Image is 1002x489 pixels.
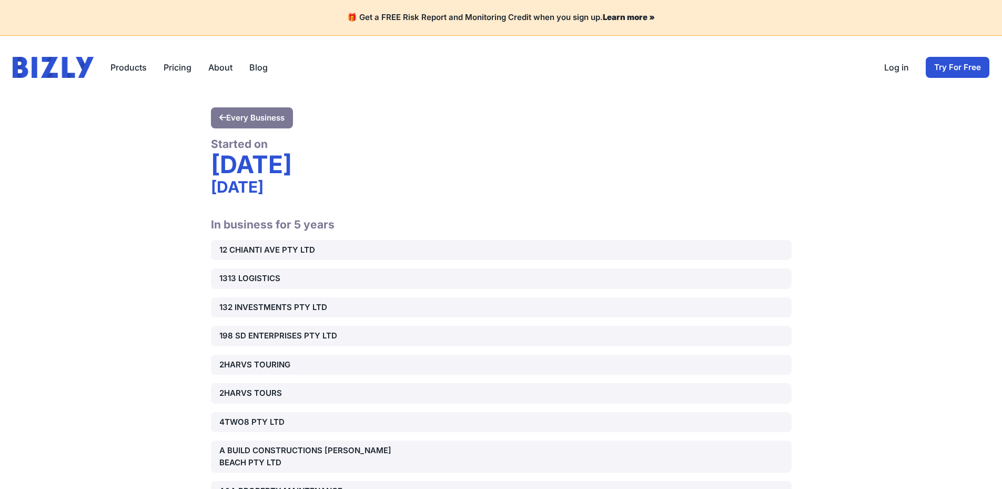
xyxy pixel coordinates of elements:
[211,151,792,177] div: [DATE]
[211,326,792,346] a: 198 SD ENTERPRISES PTY LTD
[211,137,792,151] div: Started on
[211,412,792,433] a: 4TWO8 PTY LTD
[219,359,404,371] div: 2HARVS TOURING
[219,445,404,468] div: A BUILD CONSTRUCTIONS [PERSON_NAME] BEACH PTY LTD
[219,273,404,285] div: 1313 LOGISTICS
[211,268,792,289] a: 1313 LOGISTICS
[211,177,792,196] div: [DATE]
[211,297,792,318] a: 132 INVESTMENTS PTY LTD
[219,330,404,342] div: 198 SD ENTERPRISES PTY LTD
[219,302,404,314] div: 132 INVESTMENTS PTY LTD
[219,416,404,428] div: 4TWO8 PTY LTD
[110,61,147,74] button: Products
[208,61,232,74] a: About
[211,441,792,473] a: A BUILD CONSTRUCTIONS [PERSON_NAME] BEACH PTY LTD
[211,355,792,375] a: 2HARVS TOURING
[211,240,792,261] a: 12 CHIANTI AVE PTY LTD
[164,61,191,74] a: Pricing
[603,12,655,22] a: Learn more »
[884,61,909,74] a: Log in
[249,61,268,74] a: Blog
[211,383,792,404] a: 2HARVS TOURS
[211,107,293,128] a: Every Business
[211,205,792,232] h2: In business for 5 years
[926,57,989,78] a: Try For Free
[13,13,989,23] h4: 🎁 Get a FREE Risk Report and Monitoring Credit when you sign up.
[219,244,404,256] div: 12 CHIANTI AVE PTY LTD
[219,387,404,400] div: 2HARVS TOURS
